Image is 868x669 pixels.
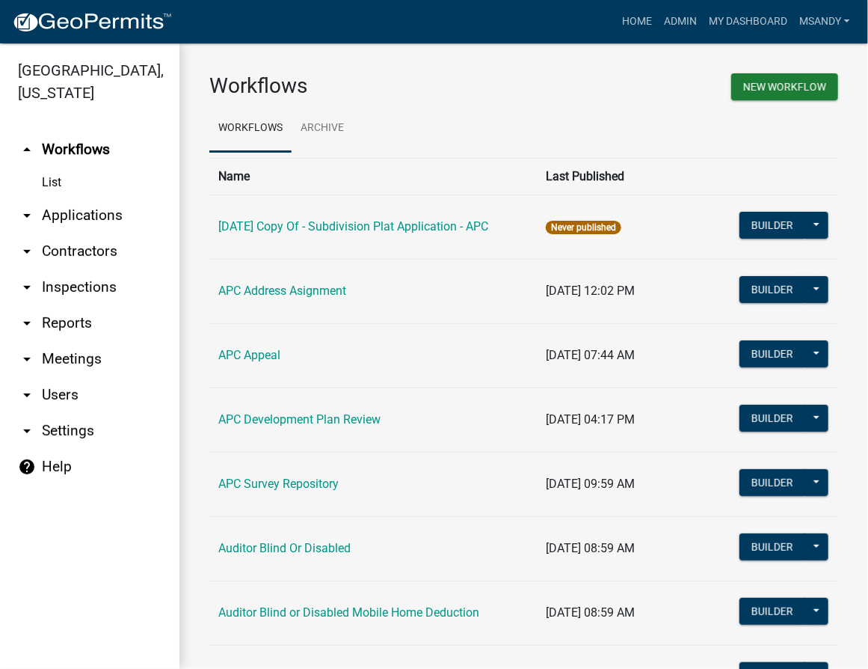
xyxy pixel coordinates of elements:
a: Admin [658,7,703,36]
button: Builder [739,340,805,367]
a: Archive [292,105,353,153]
span: [DATE] 07:44 AM [546,348,635,362]
i: arrow_drop_down [18,278,36,296]
h3: Workflows [209,73,513,99]
span: [DATE] 04:17 PM [546,412,635,427]
a: APC Address Asignment [218,284,346,298]
button: Builder [739,276,805,303]
th: Name [209,158,537,195]
a: msandy [793,7,856,36]
a: My Dashboard [703,7,793,36]
button: Builder [739,598,805,625]
a: APC Development Plan Review [218,412,381,427]
button: Builder [739,469,805,496]
th: Last Published [537,158,730,195]
button: Builder [739,405,805,432]
a: Home [616,7,658,36]
i: arrow_drop_up [18,141,36,159]
a: APC Appeal [218,348,280,362]
a: Auditor Blind Or Disabled [218,541,351,555]
span: [DATE] 08:59 AM [546,605,635,620]
i: arrow_drop_down [18,386,36,404]
a: APC Survey Repository [218,477,339,491]
i: arrow_drop_down [18,314,36,332]
a: Auditor Blind or Disabled Mobile Home Deduction [218,605,479,620]
a: Workflows [209,105,292,153]
span: [DATE] 08:59 AM [546,541,635,555]
i: arrow_drop_down [18,350,36,368]
button: Builder [739,534,805,560]
a: [DATE] Copy Of - Subdivision Plat Application - APC [218,219,488,233]
span: [DATE] 12:02 PM [546,284,635,298]
i: help [18,458,36,476]
i: arrow_drop_down [18,242,36,260]
button: New Workflow [731,73,838,100]
span: [DATE] 09:59 AM [546,477,635,491]
i: arrow_drop_down [18,422,36,440]
i: arrow_drop_down [18,207,36,224]
span: Never published [546,221,621,234]
button: Builder [739,212,805,239]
